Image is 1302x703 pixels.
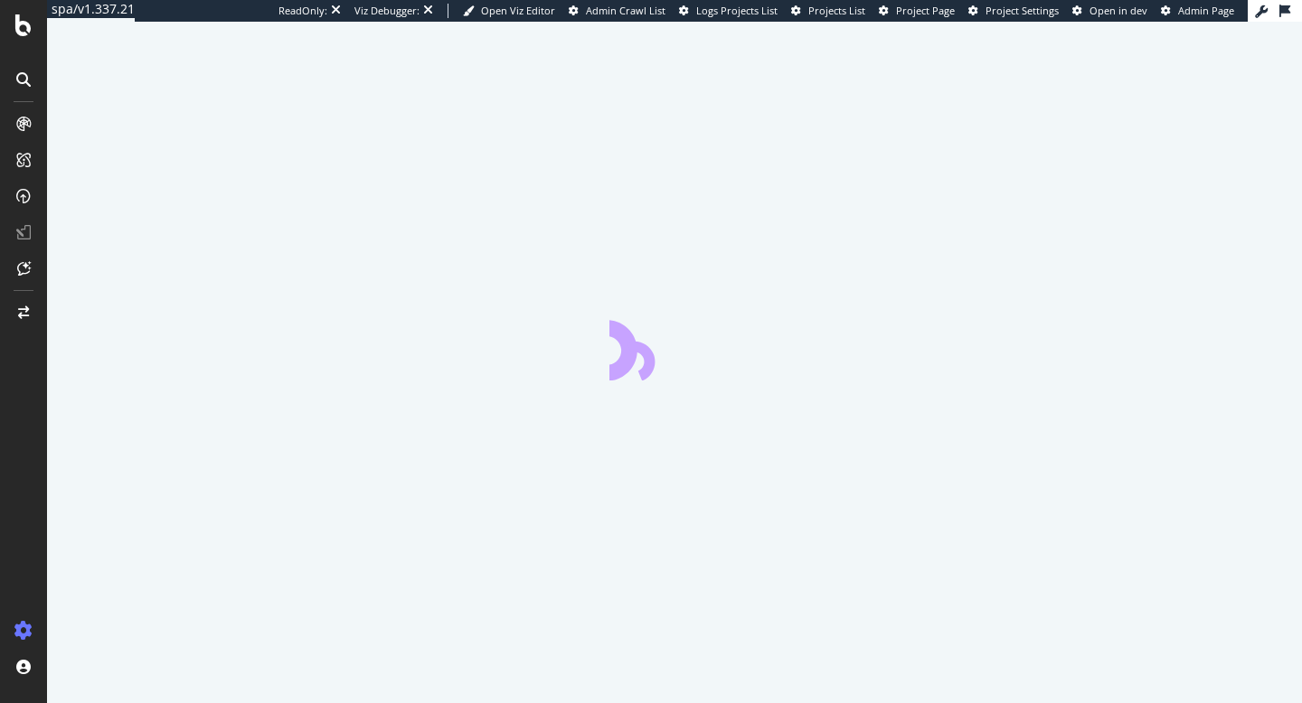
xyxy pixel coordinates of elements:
[569,4,665,18] a: Admin Crawl List
[586,4,665,17] span: Admin Crawl List
[808,4,865,17] span: Projects List
[1161,4,1234,18] a: Admin Page
[463,4,555,18] a: Open Viz Editor
[968,4,1059,18] a: Project Settings
[679,4,778,18] a: Logs Projects List
[354,4,420,18] div: Viz Debugger:
[696,4,778,17] span: Logs Projects List
[791,4,865,18] a: Projects List
[278,4,327,18] div: ReadOnly:
[1090,4,1147,17] span: Open in dev
[879,4,955,18] a: Project Page
[1072,4,1147,18] a: Open in dev
[481,4,555,17] span: Open Viz Editor
[896,4,955,17] span: Project Page
[1178,4,1234,17] span: Admin Page
[609,315,740,380] div: animation
[986,4,1059,17] span: Project Settings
